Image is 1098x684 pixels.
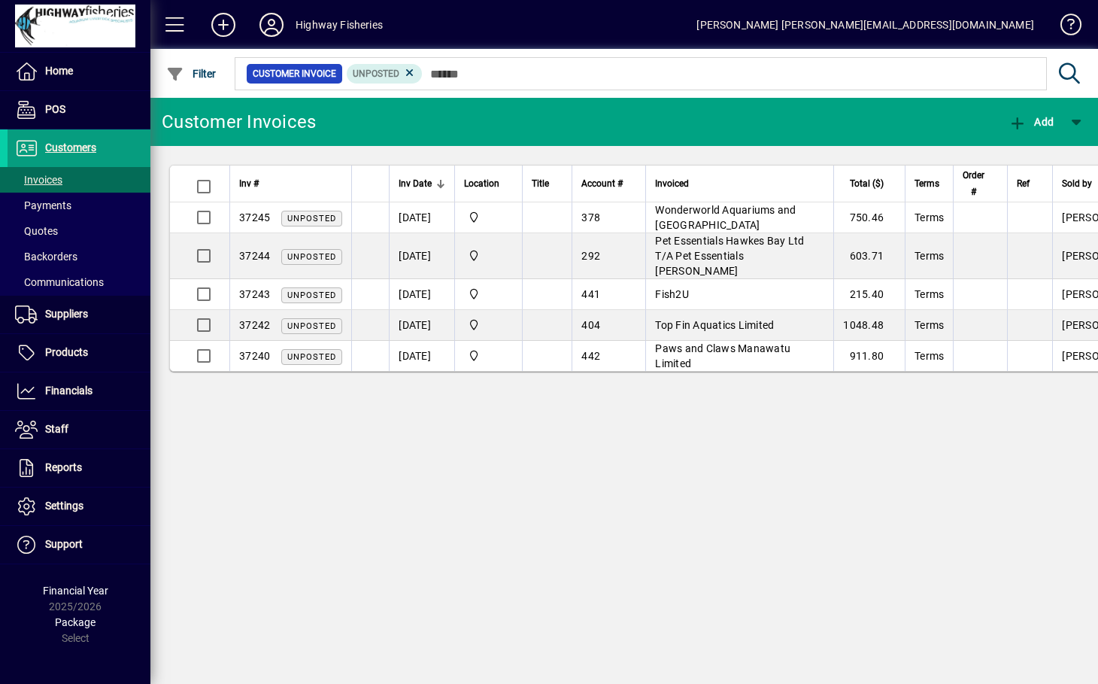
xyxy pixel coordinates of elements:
[239,211,270,223] span: 37245
[162,110,316,134] div: Customer Invoices
[253,66,336,81] span: Customer Invoice
[843,175,897,192] div: Total ($)
[45,103,65,115] span: POS
[464,317,513,333] span: Highway Fisheries Ltd
[199,11,247,38] button: Add
[8,334,150,372] a: Products
[45,385,93,397] span: Financials
[8,193,150,218] a: Payments
[464,248,513,264] span: Highway Fisheries Ltd
[15,225,58,237] span: Quotes
[963,167,984,200] span: Order #
[15,276,104,288] span: Communications
[389,233,454,279] td: [DATE]
[45,461,82,473] span: Reports
[655,235,804,277] span: Pet Essentials Hawkes Bay Ltd T/A Pet Essentials [PERSON_NAME]
[287,290,336,300] span: Unposted
[655,342,790,369] span: Paws and Claws Manawatu Limited
[850,175,884,192] span: Total ($)
[166,68,217,80] span: Filter
[45,500,83,512] span: Settings
[287,252,336,262] span: Unposted
[963,167,998,200] div: Order #
[8,167,150,193] a: Invoices
[581,319,600,331] span: 404
[8,488,150,525] a: Settings
[696,13,1034,37] div: [PERSON_NAME] [PERSON_NAME][EMAIL_ADDRESS][DOMAIN_NAME]
[464,209,513,226] span: Highway Fisheries Ltd
[389,279,454,310] td: [DATE]
[464,286,513,302] span: Highway Fisheries Ltd
[15,199,71,211] span: Payments
[45,346,88,358] span: Products
[1062,175,1092,192] span: Sold by
[833,279,905,310] td: 215.40
[581,288,600,300] span: 441
[162,60,220,87] button: Filter
[45,308,88,320] span: Suppliers
[399,175,432,192] span: Inv Date
[1049,3,1079,52] a: Knowledge Base
[532,175,563,192] div: Title
[914,250,944,262] span: Terms
[655,175,824,192] div: Invoiced
[45,141,96,154] span: Customers
[655,288,689,300] span: Fish2U
[833,202,905,233] td: 750.46
[15,251,77,263] span: Backorders
[581,175,636,192] div: Account #
[43,585,108,597] span: Financial Year
[239,288,270,300] span: 37243
[1005,108,1057,135] button: Add
[1017,175,1030,192] span: Ref
[8,411,150,448] a: Staff
[914,319,944,331] span: Terms
[287,321,336,331] span: Unposted
[581,350,600,362] span: 442
[581,211,600,223] span: 378
[581,175,623,192] span: Account #
[833,233,905,279] td: 603.71
[914,175,939,192] span: Terms
[389,310,454,341] td: [DATE]
[389,341,454,371] td: [DATE]
[655,204,796,231] span: Wonderworld Aquariums and [GEOGRAPHIC_DATA]
[914,350,944,362] span: Terms
[464,175,499,192] span: Location
[15,174,62,186] span: Invoices
[45,423,68,435] span: Staff
[655,319,774,331] span: Top Fin Aquatics Limited
[239,350,270,362] span: 37240
[581,250,600,262] span: 292
[464,348,513,364] span: Highway Fisheries Ltd
[389,202,454,233] td: [DATE]
[296,13,383,37] div: Highway Fisheries
[655,175,689,192] span: Invoiced
[8,244,150,269] a: Backorders
[45,538,83,550] span: Support
[8,296,150,333] a: Suppliers
[247,11,296,38] button: Profile
[239,175,259,192] span: Inv #
[8,449,150,487] a: Reports
[8,91,150,129] a: POS
[399,175,445,192] div: Inv Date
[532,175,549,192] span: Title
[833,310,905,341] td: 1048.48
[287,214,336,223] span: Unposted
[287,352,336,362] span: Unposted
[1017,175,1043,192] div: Ref
[55,616,96,628] span: Package
[353,68,399,79] span: Unposted
[8,53,150,90] a: Home
[45,65,73,77] span: Home
[8,372,150,410] a: Financials
[8,218,150,244] a: Quotes
[239,250,270,262] span: 37244
[347,64,423,84] mat-chip: Customer Invoice Status: Unposted
[8,269,150,295] a: Communications
[464,175,513,192] div: Location
[1009,116,1054,128] span: Add
[833,341,905,371] td: 911.80
[914,288,944,300] span: Terms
